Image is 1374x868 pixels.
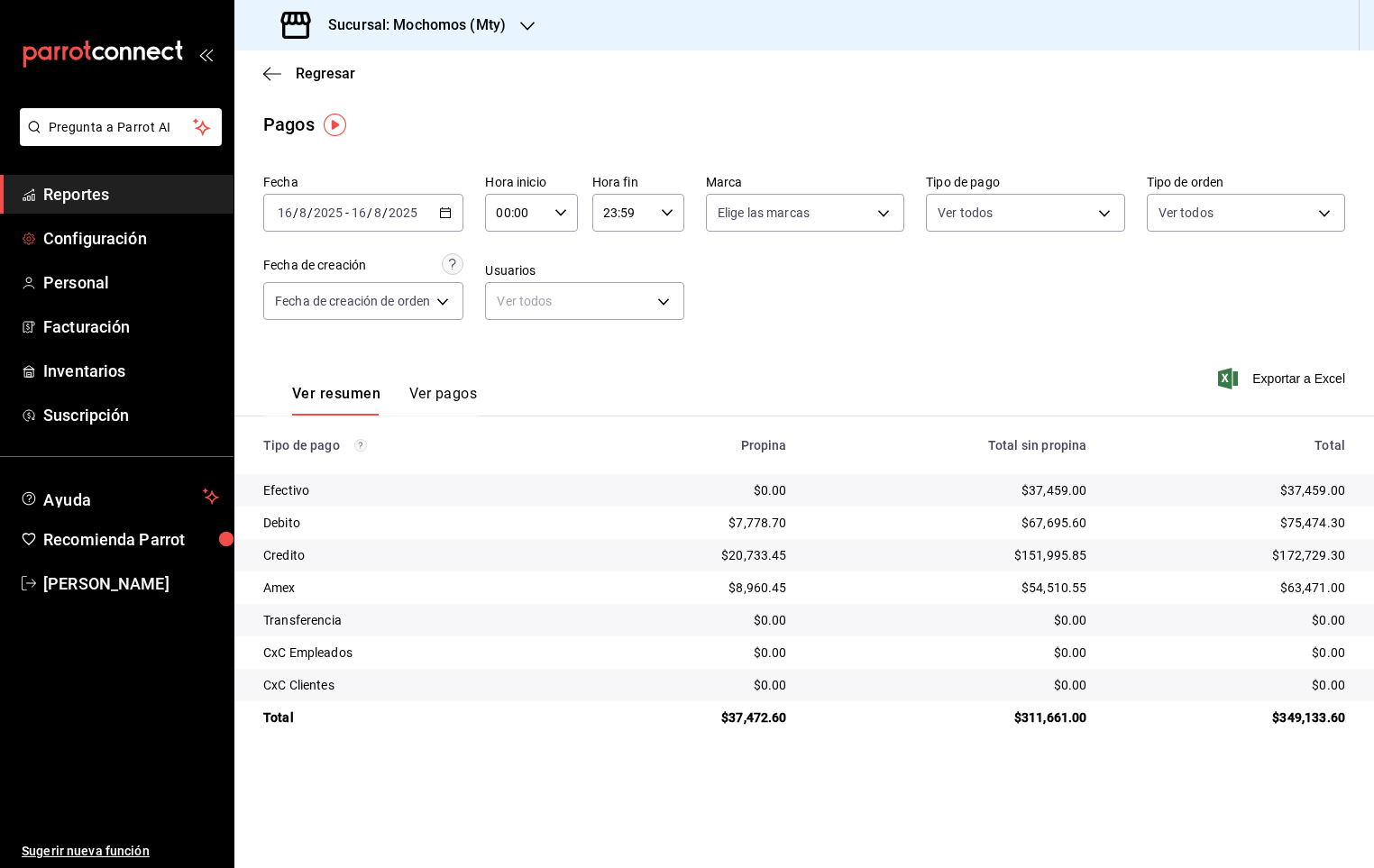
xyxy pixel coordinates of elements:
div: $0.00 [594,676,787,694]
div: CxC Empleados [263,644,565,662]
div: $0.00 [816,644,1087,662]
div: $0.00 [594,481,787,499]
div: $0.00 [1115,611,1345,629]
span: Fecha de creación de orden [275,292,430,310]
span: Configuración [43,226,219,251]
div: $311,661.00 [816,708,1087,726]
span: Suscripción [43,403,219,427]
span: Facturación [43,315,219,339]
div: $63,471.00 [1115,579,1345,597]
div: Debito [263,514,565,532]
div: $37,459.00 [816,481,1087,499]
div: $0.00 [816,676,1087,694]
div: Pagos [263,111,315,138]
div: $8,960.45 [594,579,787,597]
button: open_drawer_menu [198,47,213,61]
span: Regresar [296,65,355,82]
input: -- [298,206,307,220]
label: Hora inicio [485,176,577,188]
div: $0.00 [594,644,787,662]
button: Ver resumen [292,385,380,416]
svg: Los pagos realizados con Pay y otras terminales son montos brutos. [354,439,367,452]
span: Pregunta a Parrot AI [49,118,194,137]
label: Tipo de orden [1147,176,1345,188]
input: -- [351,206,367,220]
label: Fecha [263,176,463,188]
div: $0.00 [816,611,1087,629]
span: Inventarios [43,359,219,383]
input: ---- [388,206,418,220]
div: $37,459.00 [1115,481,1345,499]
input: ---- [313,206,343,220]
div: $75,474.30 [1115,514,1345,532]
div: $54,510.55 [816,579,1087,597]
div: Total [263,708,565,726]
div: Propina [594,438,787,452]
button: Pregunta a Parrot AI [20,108,222,146]
h3: Sucursal: Mochomos (Mty) [314,14,506,36]
div: $0.00 [594,611,787,629]
div: $20,733.45 [594,546,787,564]
span: - [345,206,349,220]
span: [PERSON_NAME] [43,571,219,596]
span: Ver todos [938,204,993,222]
div: $172,729.30 [1115,546,1345,564]
div: Tipo de pago [263,438,565,452]
input: -- [373,206,382,220]
span: / [307,206,313,220]
span: Ayuda [43,486,196,507]
div: $67,695.60 [816,514,1087,532]
div: Credito [263,546,565,564]
span: Sugerir nueva función [22,842,219,861]
div: Total [1115,438,1345,452]
span: Ver todos [1159,204,1214,222]
label: Marca [706,176,904,188]
div: $0.00 [1115,676,1345,694]
div: $7,778.70 [594,514,787,532]
div: navigation tabs [292,385,477,416]
button: Regresar [263,65,355,82]
span: / [367,206,372,220]
button: Ver pagos [409,385,477,416]
label: Usuarios [485,264,683,277]
div: Fecha de creación [263,256,366,275]
div: $151,995.85 [816,546,1087,564]
img: Tooltip marker [324,114,346,136]
div: $0.00 [1115,644,1345,662]
div: Amex [263,579,565,597]
div: Transferencia [263,611,565,629]
div: CxC Clientes [263,676,565,694]
span: Elige las marcas [718,204,810,222]
a: Pregunta a Parrot AI [13,131,222,150]
span: Personal [43,270,219,295]
span: / [382,206,388,220]
label: Tipo de pago [926,176,1124,188]
div: Ver todos [485,282,683,320]
span: Recomienda Parrot [43,527,219,552]
div: $349,133.60 [1115,708,1345,726]
button: Exportar a Excel [1222,368,1345,389]
div: Efectivo [263,481,565,499]
input: -- [277,206,293,220]
span: / [293,206,298,220]
div: $37,472.60 [594,708,787,726]
label: Hora fin [592,176,684,188]
div: Total sin propina [816,438,1087,452]
span: Reportes [43,182,219,206]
